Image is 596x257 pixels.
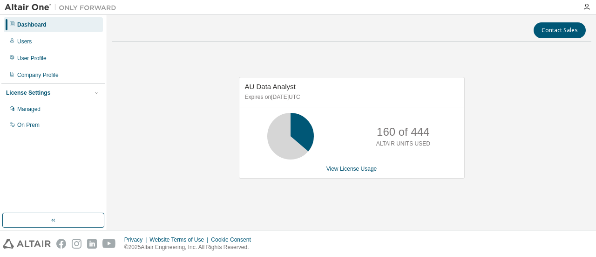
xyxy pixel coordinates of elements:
[211,236,256,243] div: Cookie Consent
[149,236,211,243] div: Website Terms of Use
[3,239,51,249] img: altair_logo.svg
[124,236,149,243] div: Privacy
[534,22,586,38] button: Contact Sales
[245,93,456,101] p: Expires on [DATE] UTC
[376,140,430,148] p: ALTAIR UNITS USED
[5,3,121,12] img: Altair One
[17,55,47,62] div: User Profile
[245,83,296,90] span: AU Data Analyst
[72,239,81,249] img: instagram.svg
[17,21,47,28] div: Dashboard
[17,121,40,129] div: On Prem
[17,71,59,79] div: Company Profile
[326,166,377,172] a: View License Usage
[17,38,32,45] div: Users
[6,89,50,97] div: License Settings
[87,239,97,249] img: linkedin.svg
[17,105,41,113] div: Managed
[377,124,429,140] p: 160 of 444
[124,243,257,251] p: © 2025 Altair Engineering, Inc. All Rights Reserved.
[56,239,66,249] img: facebook.svg
[102,239,116,249] img: youtube.svg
